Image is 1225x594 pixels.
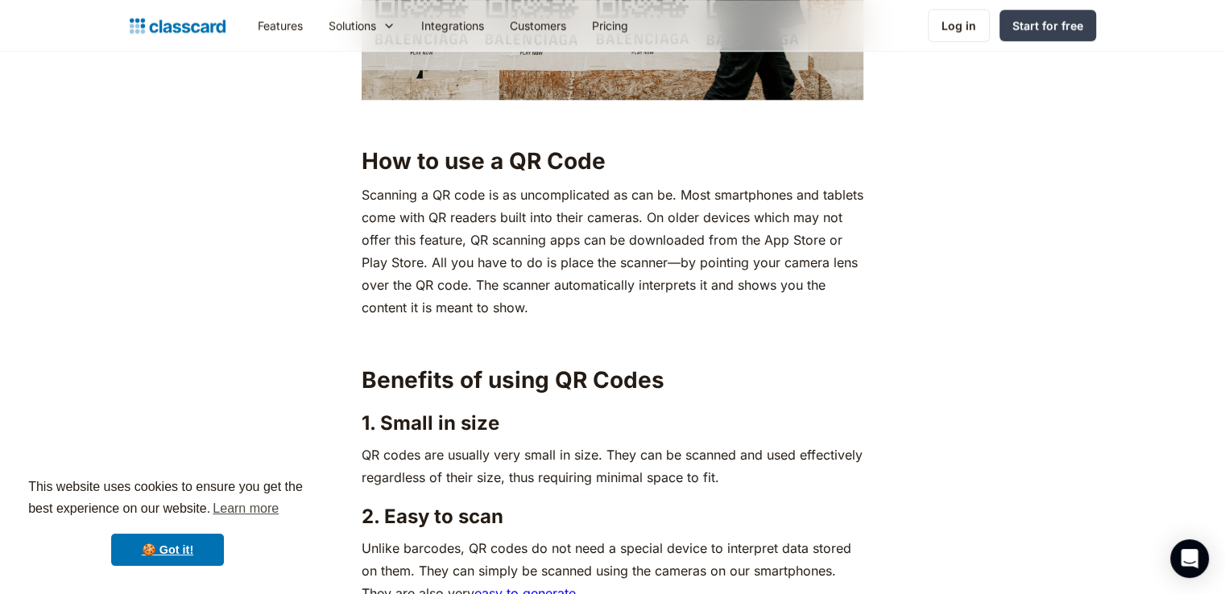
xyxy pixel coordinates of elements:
p: ‍ [362,327,863,349]
a: learn more about cookies [210,497,281,521]
a: Features [245,7,316,43]
div: Open Intercom Messenger [1170,539,1209,578]
h2: How to use a QR Code [362,146,863,175]
a: Customers [497,7,579,43]
div: Solutions [329,17,376,34]
div: Solutions [316,7,408,43]
h3: 1. Small in size [362,411,863,435]
h2: Benefits of using QR Codes [362,365,863,394]
p: QR codes are usually very small in size. They can be scanned and used effectively regardless of t... [362,443,863,489]
a: Log in [928,9,990,42]
a: home [130,14,226,37]
div: cookieconsent [13,462,322,581]
h3: 2. Easy to scan [362,505,863,529]
a: dismiss cookie message [111,534,224,566]
div: Log in [942,17,976,34]
p: ‍ [362,108,863,130]
p: Scanning a QR code is as uncomplicated as can be. Most smartphones and tablets come with QR reade... [362,184,863,319]
div: Start for free [1012,17,1083,34]
a: Pricing [579,7,641,43]
span: This website uses cookies to ensure you get the best experience on our website. [28,477,307,521]
a: Start for free [999,10,1096,41]
a: Integrations [408,7,497,43]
